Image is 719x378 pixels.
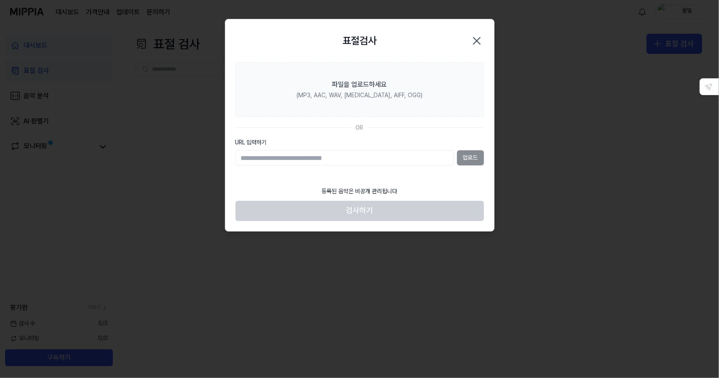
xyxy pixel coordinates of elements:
div: (MP3, AAC, WAV, [MEDICAL_DATA], AIFF, OGG) [297,91,422,100]
div: OR [356,124,364,132]
div: 파일을 업로드하세요 [332,80,387,90]
h2: 표절검사 [342,33,377,49]
label: URL 입력하기 [235,138,484,147]
div: 등록된 음악은 비공개 관리됩니다 [317,182,403,201]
